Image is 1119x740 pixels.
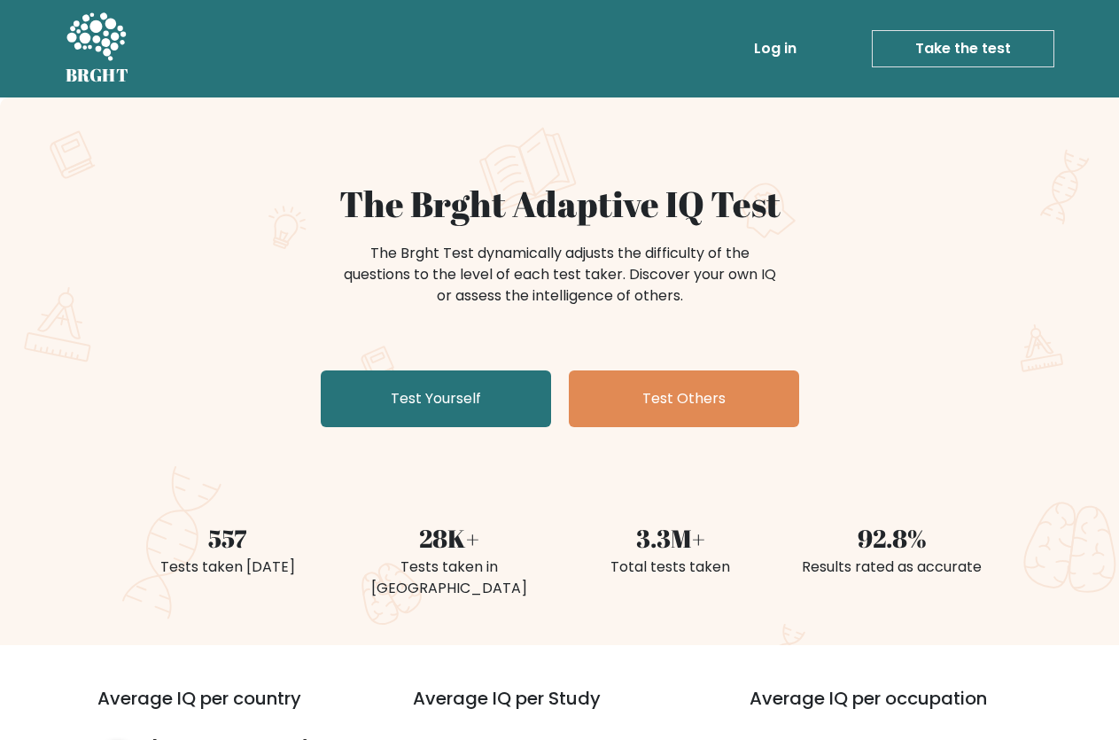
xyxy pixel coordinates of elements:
[128,557,328,578] div: Tests taken [DATE]
[66,65,129,86] h5: BRGHT
[747,31,804,66] a: Log in
[792,557,992,578] div: Results rated as accurate
[338,243,781,307] div: The Brght Test dynamically adjusts the difficulty of the questions to the level of each test take...
[872,30,1054,67] a: Take the test
[750,688,1044,730] h3: Average IQ per occupation
[128,519,328,557] div: 557
[413,688,707,730] h3: Average IQ per Study
[569,370,799,427] a: Test Others
[792,519,992,557] div: 92.8%
[321,370,551,427] a: Test Yourself
[349,519,549,557] div: 28K+
[66,7,129,90] a: BRGHT
[128,183,992,225] h1: The Brght Adaptive IQ Test
[349,557,549,599] div: Tests taken in [GEOGRAPHIC_DATA]
[97,688,349,730] h3: Average IQ per country
[571,519,771,557] div: 3.3M+
[571,557,771,578] div: Total tests taken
